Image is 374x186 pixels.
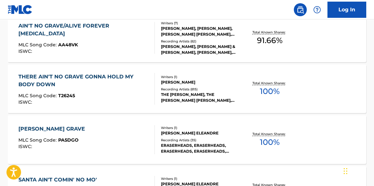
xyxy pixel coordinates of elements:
a: AIN'T NO GRAVE/ALIVE FOREVER [MEDICAL_DATA]MLC Song Code:AA48VKISWC:Writers (7)[PERSON_NAME], [PE... [8,14,366,62]
p: Total Known Shares: [252,30,287,35]
span: AA48VK [58,42,78,48]
div: Writers ( 1 ) [161,75,240,79]
p: Total Known Shares: [252,132,287,136]
div: Writers ( 1 ) [161,125,240,130]
div: [PERSON_NAME] ELEANDRE [161,130,240,136]
div: [PERSON_NAME], [PERSON_NAME] & [PERSON_NAME], [PERSON_NAME],[PERSON_NAME], [PERSON_NAME] & NEW RI... [161,44,240,55]
span: ISWC : [18,48,34,54]
span: T26245 [58,93,75,99]
a: THERE AIN'T NO GRAVE GONNA HOLD MY BODY DOWNMLC Song Code:T26245ISWC:Writers (1)[PERSON_NAME]Reco... [8,64,366,113]
span: MLC Song Code : [18,42,58,48]
iframe: Chat Widget [342,155,374,186]
a: Public Search [294,3,307,16]
div: [PERSON_NAME] GRAVE [18,125,88,133]
div: Help [311,3,324,16]
div: THE [PERSON_NAME], THE [PERSON_NAME] [PERSON_NAME], THE [PERSON_NAME], VARIOUS ARTISTS [161,92,240,103]
div: THERE AIN'T NO GRAVE GONNA HOLD MY BODY DOWN [18,73,149,88]
div: Drag [344,161,347,181]
span: PA5DGO [58,137,79,143]
span: 100 % [260,136,280,148]
img: MLC Logo [8,5,33,14]
span: MLC Song Code : [18,93,58,99]
a: Log In [327,2,366,18]
div: ERASERHEADS, ERASERHEADS, ERASERHEADS, ERASERHEADS, ERASERHEADS [161,143,240,154]
p: Total Known Shares: [252,81,287,86]
div: Recording Artists ( 815 ) [161,87,240,92]
div: Recording Artists ( 35 ) [161,138,240,143]
span: 100 % [260,86,280,97]
span: ISWC : [18,144,34,149]
img: search [296,6,304,14]
a: [PERSON_NAME] GRAVEMLC Song Code:PA5DGOISWC:Writers (1)[PERSON_NAME] ELEANDRERecording Artists (3... [8,115,366,164]
div: AIN'T NO GRAVE/ALIVE FOREVER [MEDICAL_DATA] [18,22,149,38]
div: Writers ( 1 ) [161,176,240,181]
span: 91.66 % [257,35,283,46]
span: MLC Song Code : [18,137,58,143]
img: help [313,6,321,14]
span: ISWC : [18,99,34,105]
div: [PERSON_NAME], [PERSON_NAME], [PERSON_NAME] [PERSON_NAME], [PERSON_NAME], [PERSON_NAME], [PERSON_... [161,26,240,37]
div: Writers ( 7 ) [161,21,240,26]
div: Recording Artists ( 82 ) [161,39,240,44]
div: SANTA AIN'T COMIN' NO MO' [18,176,100,184]
div: [PERSON_NAME] [161,79,240,85]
